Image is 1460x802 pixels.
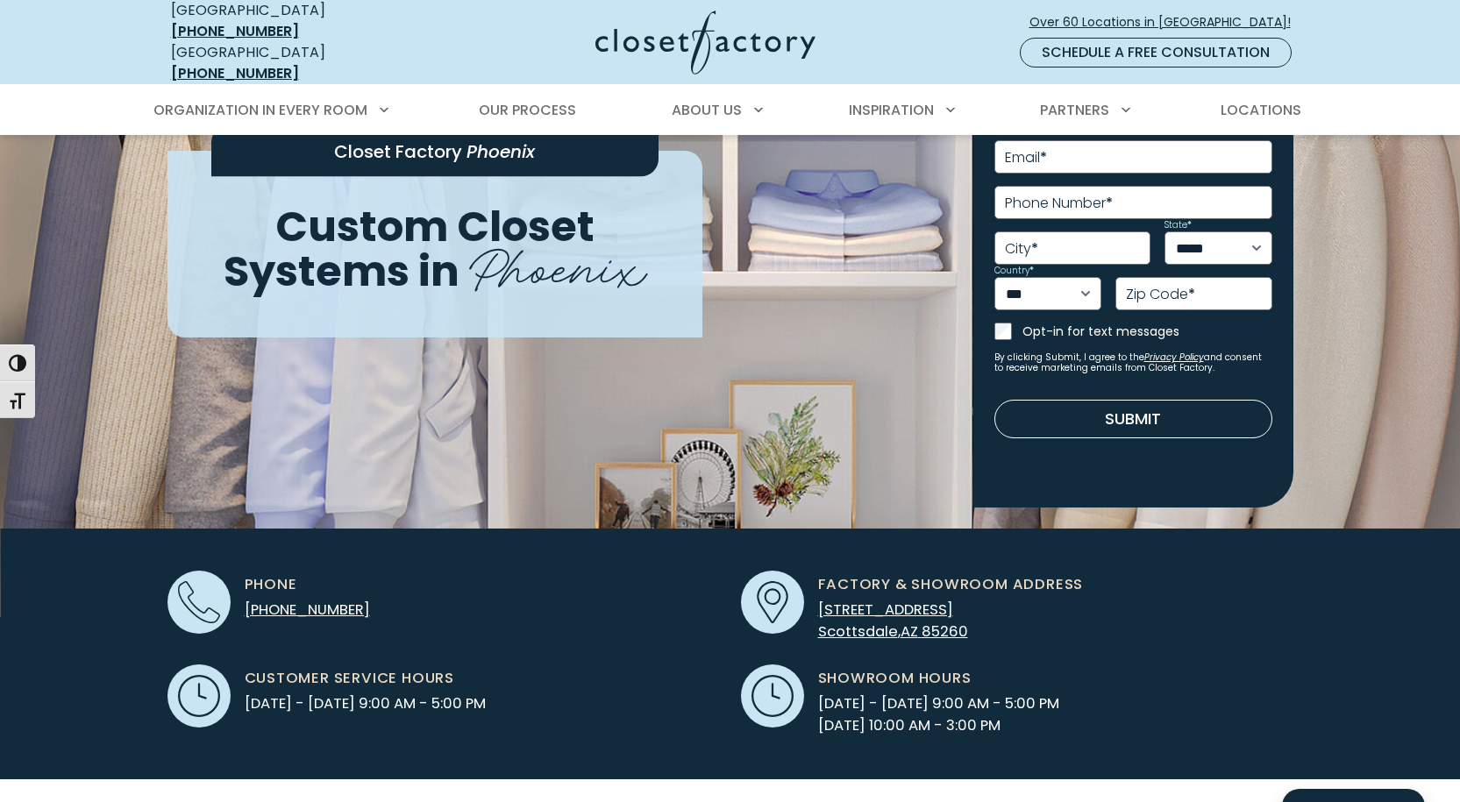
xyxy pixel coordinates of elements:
a: [PHONE_NUMBER] [171,63,299,83]
a: Schedule a Free Consultation [1020,38,1292,67]
img: Closet Factory Logo [595,11,815,75]
span: 85260 [922,621,968,642]
label: Phone Number [1005,196,1113,210]
a: Over 60 Locations in [GEOGRAPHIC_DATA]! [1029,7,1306,38]
span: Factory & Showroom Address [818,574,1084,596]
nav: Primary Menu [141,86,1320,135]
span: Phoenix [466,139,535,164]
label: State [1164,221,1192,230]
span: Showroom Hours [818,668,972,690]
a: [STREET_ADDRESS] Scottsdale,AZ 85260 [818,600,968,642]
span: Customer Service Hours [245,668,455,690]
a: Privacy Policy [1144,351,1204,364]
span: Over 60 Locations in [GEOGRAPHIC_DATA]! [1029,13,1305,32]
span: Our Process [479,100,576,120]
label: Email [1005,151,1047,165]
label: Opt-in for text messages [1022,323,1272,340]
span: Phoenix [469,224,646,303]
span: [DATE] - [DATE] 9:00 AM - 5:00 PM [245,693,486,715]
span: AZ [901,621,918,642]
span: About Us [672,100,742,120]
button: Submit [994,400,1272,438]
span: Closet Factory [334,139,462,164]
span: Organization in Every Room [153,100,367,120]
label: Zip Code [1126,287,1195,302]
span: Locations [1221,100,1301,120]
span: Phone [245,574,297,596]
div: [GEOGRAPHIC_DATA] [171,42,425,84]
span: Scottsdale [818,621,898,642]
span: [DATE] - [DATE] 9:00 AM - 5:00 PM [818,693,1059,715]
small: By clicking Submit, I agree to the and consent to receive marketing emails from Closet Factory. [994,352,1272,373]
a: [PHONE_NUMBER] [245,600,370,620]
a: [PHONE_NUMBER] [171,21,299,41]
label: City [1005,242,1038,256]
span: [STREET_ADDRESS] [818,600,953,620]
span: Custom Closet Systems in [224,197,595,301]
span: Partners [1040,100,1109,120]
span: [DATE] 10:00 AM - 3:00 PM [818,715,1059,737]
label: Country [994,266,1034,275]
span: Inspiration [849,100,934,120]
